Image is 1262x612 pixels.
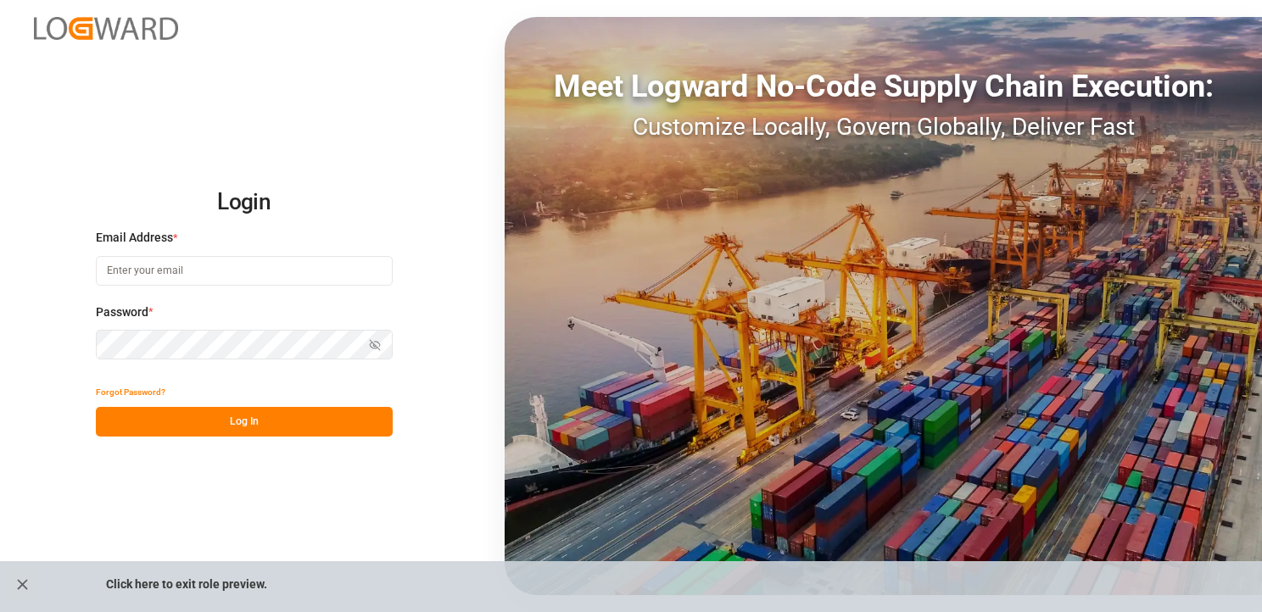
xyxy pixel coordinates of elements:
[96,256,393,286] input: Enter your email
[96,377,165,407] button: Forgot Password?
[96,407,393,437] button: Log In
[96,175,393,230] h2: Login
[96,229,173,247] span: Email Address
[505,64,1262,109] div: Meet Logward No-Code Supply Chain Execution:
[106,568,267,600] p: Click here to exit role preview.
[34,17,178,40] img: Logward_new_orange.png
[96,303,148,321] span: Password
[5,568,40,600] button: close role preview
[505,109,1262,145] div: Customize Locally, Govern Globally, Deliver Fast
